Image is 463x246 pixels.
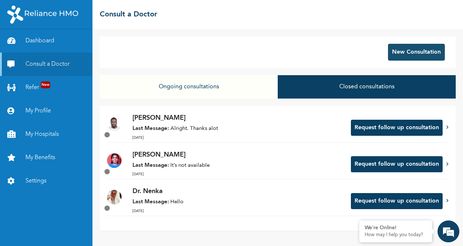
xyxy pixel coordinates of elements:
[107,116,122,131] img: Doctor
[4,182,139,207] textarea: Type your message and hit 'Enter'
[7,5,78,24] img: RelianceHMO's Logo
[132,162,344,170] p: It’s not available
[100,9,157,20] h2: Consult a Doctor
[41,81,50,88] span: New
[351,193,443,209] button: Request follow up consultation
[132,208,344,214] p: [DATE]
[132,113,344,123] p: [PERSON_NAME]
[4,220,71,225] span: Conversation
[100,75,278,99] button: Ongoing consultations
[365,232,427,238] p: How may I help you today?
[132,126,169,131] strong: Last Message:
[119,4,137,21] div: Minimize live chat window
[132,163,169,168] strong: Last Message:
[132,125,344,133] p: Alright. Thanks alot
[38,41,122,50] div: Chat with us now
[107,190,122,204] img: Doctor
[388,44,445,61] button: New Consultation
[132,187,344,196] p: Dr. Nenka
[132,150,344,160] p: [PERSON_NAME]
[132,135,344,141] p: [DATE]
[351,156,443,172] button: Request follow up consultation
[132,172,344,177] p: [DATE]
[42,83,100,157] span: We're online!
[132,198,344,207] p: Hello
[13,36,29,55] img: d_794563401_company_1708531726252_794563401
[351,120,443,136] button: Request follow up consultation
[71,207,139,230] div: FAQs
[278,75,456,99] button: Closed consultations
[132,199,169,205] strong: Last Message:
[107,153,122,168] img: Doctor
[365,225,427,231] div: We're Online!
